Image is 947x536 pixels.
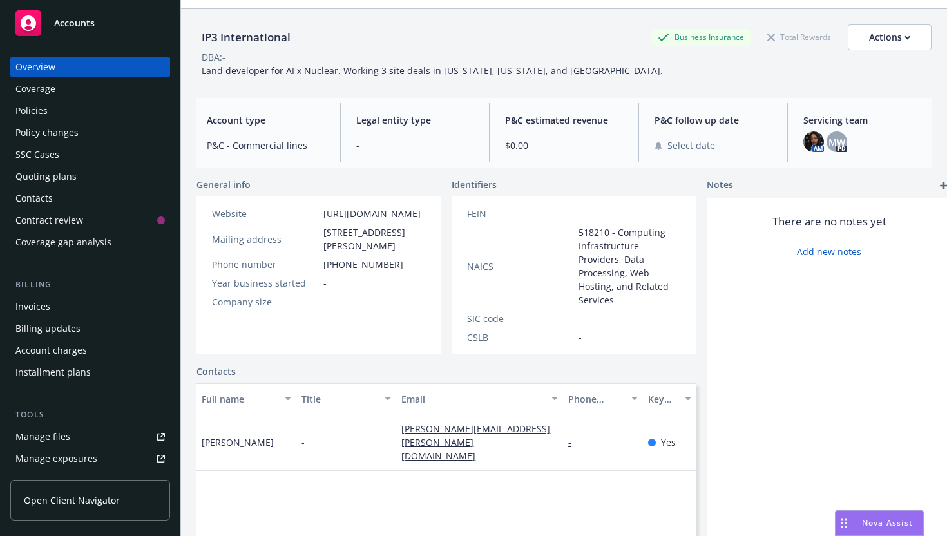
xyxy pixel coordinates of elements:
[212,207,318,220] div: Website
[202,50,225,64] div: DBA: -
[15,448,97,469] div: Manage exposures
[10,210,170,231] a: Contract review
[661,436,676,449] span: Yes
[772,214,886,229] span: There are no notes yet
[848,24,932,50] button: Actions
[10,318,170,339] a: Billing updates
[579,207,582,220] span: -
[356,139,474,152] span: -
[643,383,696,414] button: Key contact
[401,423,550,462] a: [PERSON_NAME][EMAIL_ADDRESS][PERSON_NAME][DOMAIN_NAME]
[467,312,573,325] div: SIC code
[323,276,327,290] span: -
[202,436,274,449] span: [PERSON_NAME]
[196,365,236,378] a: Contacts
[505,113,623,127] span: P&C estimated revenue
[323,258,403,271] span: [PHONE_NUMBER]
[10,122,170,143] a: Policy changes
[207,113,325,127] span: Account type
[10,5,170,41] a: Accounts
[401,392,544,406] div: Email
[15,232,111,253] div: Coverage gap analysis
[10,296,170,317] a: Invoices
[452,178,497,191] span: Identifiers
[10,144,170,165] a: SSC Cases
[10,362,170,383] a: Installment plans
[15,210,83,231] div: Contract review
[15,426,70,447] div: Manage files
[202,64,663,77] span: Land developer for AI x Nuclear. Working 3 site deals in [US_STATE], [US_STATE], and [GEOGRAPHIC_...
[301,436,305,449] span: -
[835,510,924,536] button: Nova Assist
[202,392,277,406] div: Full name
[10,408,170,421] div: Tools
[196,29,296,46] div: IP3 International
[862,517,913,528] span: Nova Assist
[15,166,77,187] div: Quoting plans
[707,178,733,193] span: Notes
[24,493,120,507] span: Open Client Navigator
[15,144,59,165] div: SSC Cases
[828,135,845,149] span: MW
[836,511,852,535] div: Drag to move
[10,278,170,291] div: Billing
[15,362,91,383] div: Installment plans
[212,233,318,246] div: Mailing address
[396,383,563,414] button: Email
[563,383,643,414] button: Phone number
[761,29,837,45] div: Total Rewards
[568,392,624,406] div: Phone number
[10,57,170,77] a: Overview
[10,188,170,209] a: Contacts
[15,100,48,121] div: Policies
[568,436,582,448] a: -
[579,225,681,307] span: 518210 - Computing Infrastructure Providers, Data Processing, Web Hosting, and Related Services
[15,122,79,143] div: Policy changes
[323,225,426,253] span: [STREET_ADDRESS][PERSON_NAME]
[196,178,251,191] span: General info
[579,312,582,325] span: -
[301,392,377,406] div: Title
[15,296,50,317] div: Invoices
[15,79,55,99] div: Coverage
[15,318,81,339] div: Billing updates
[15,340,87,361] div: Account charges
[296,383,396,414] button: Title
[10,426,170,447] a: Manage files
[651,29,751,45] div: Business Insurance
[10,448,170,469] a: Manage exposures
[196,383,296,414] button: Full name
[323,207,421,220] a: [URL][DOMAIN_NAME]
[15,188,53,209] div: Contacts
[212,276,318,290] div: Year business started
[10,232,170,253] a: Coverage gap analysis
[323,295,327,309] span: -
[803,131,824,152] img: photo
[655,113,772,127] span: P&C follow up date
[356,113,474,127] span: Legal entity type
[212,295,318,309] div: Company size
[467,260,573,273] div: NAICS
[648,392,677,406] div: Key contact
[467,207,573,220] div: FEIN
[15,57,55,77] div: Overview
[10,166,170,187] a: Quoting plans
[467,330,573,344] div: CSLB
[10,100,170,121] a: Policies
[797,245,861,258] a: Add new notes
[579,330,582,344] span: -
[667,139,715,152] span: Select date
[869,25,910,50] div: Actions
[212,258,318,271] div: Phone number
[207,139,325,152] span: P&C - Commercial lines
[10,79,170,99] a: Coverage
[803,113,921,127] span: Servicing team
[505,139,623,152] span: $0.00
[54,18,95,28] span: Accounts
[10,340,170,361] a: Account charges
